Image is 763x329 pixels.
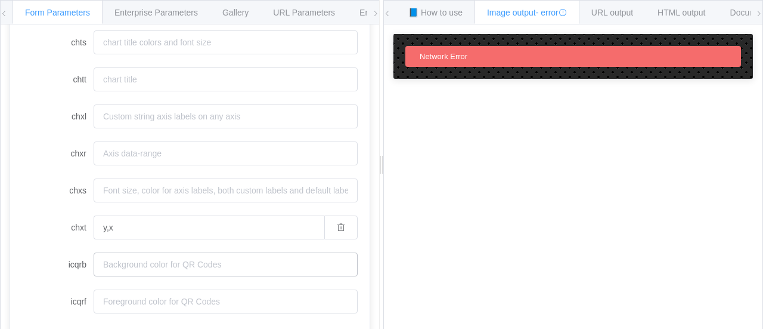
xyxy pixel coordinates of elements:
[94,253,358,276] input: Background color for QR Codes
[536,8,567,17] span: - error
[487,8,567,17] span: Image output
[25,8,90,17] span: Form Parameters
[22,30,94,54] label: chts
[22,67,94,91] label: chtt
[359,8,411,17] span: Environments
[22,216,94,239] label: chxt
[94,104,358,128] input: Custom string axis labels on any axis
[222,8,249,17] span: Gallery
[94,67,358,91] input: chart title
[94,216,324,239] input: Display values on your axis lines or change which axes are shown
[591,8,633,17] span: URL output
[94,179,358,202] input: Font size, color for axis labels, both custom labels and default label values
[420,52,467,61] span: Network Error
[94,142,358,165] input: Axis data-range
[22,104,94,128] label: chxl
[22,179,94,202] label: chxs
[114,8,198,17] span: Enterprise Parameters
[22,290,94,313] label: icqrf
[22,142,94,165] label: chxr
[94,30,358,54] input: chart title colors and font size
[273,8,335,17] span: URL Parameters
[22,253,94,276] label: icqrb
[657,8,705,17] span: HTML output
[408,8,463,17] span: 📘 How to use
[94,290,358,313] input: Foreground color for QR Codes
